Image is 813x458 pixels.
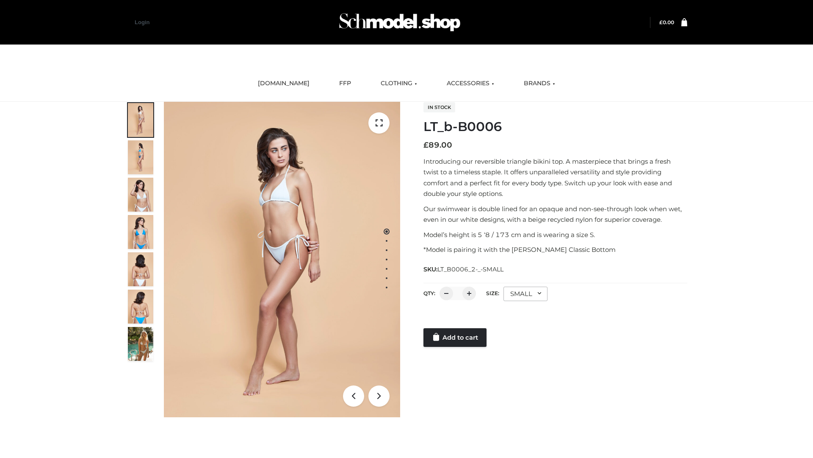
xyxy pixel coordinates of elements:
[333,74,357,93] a: FFP
[423,229,687,240] p: Model’s height is 5 ‘8 / 173 cm and is wearing a size S.
[128,252,153,286] img: ArielClassicBikiniTop_CloudNine_AzureSky_OW114ECO_7-scaled.jpg
[517,74,561,93] a: BRANDS
[440,74,501,93] a: ACCESSORIES
[423,204,687,225] p: Our swimwear is double lined for an opaque and non-see-through look when wet, even in our white d...
[128,327,153,361] img: Arieltop_CloudNine_AzureSky2.jpg
[659,19,674,25] bdi: 0.00
[423,244,687,255] p: *Model is pairing it with the [PERSON_NAME] Classic Bottom
[423,119,687,134] h1: LT_b-B0006
[423,290,435,296] label: QTY:
[128,140,153,174] img: ArielClassicBikiniTop_CloudNine_AzureSky_OW114ECO_2-scaled.jpg
[423,156,687,199] p: Introducing our reversible triangle bikini top. A masterpiece that brings a fresh twist to a time...
[135,19,149,25] a: Login
[659,19,674,25] a: £0.00
[486,290,499,296] label: Size:
[128,215,153,249] img: ArielClassicBikiniTop_CloudNine_AzureSky_OW114ECO_4-scaled.jpg
[437,265,503,273] span: LT_B0006_2-_-SMALL
[659,19,663,25] span: £
[423,140,429,150] span: £
[423,102,455,112] span: In stock
[503,287,548,301] div: SMALL
[128,178,153,212] img: ArielClassicBikiniTop_CloudNine_AzureSky_OW114ECO_3-scaled.jpg
[423,328,487,347] a: Add to cart
[128,290,153,324] img: ArielClassicBikiniTop_CloudNine_AzureSky_OW114ECO_8-scaled.jpg
[252,74,316,93] a: [DOMAIN_NAME]
[423,264,504,274] span: SKU:
[336,6,463,39] img: Schmodel Admin 964
[164,102,400,417] img: ArielClassicBikiniTop_CloudNine_AzureSky_OW114ECO_1
[374,74,423,93] a: CLOTHING
[423,140,452,150] bdi: 89.00
[128,103,153,137] img: ArielClassicBikiniTop_CloudNine_AzureSky_OW114ECO_1-scaled.jpg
